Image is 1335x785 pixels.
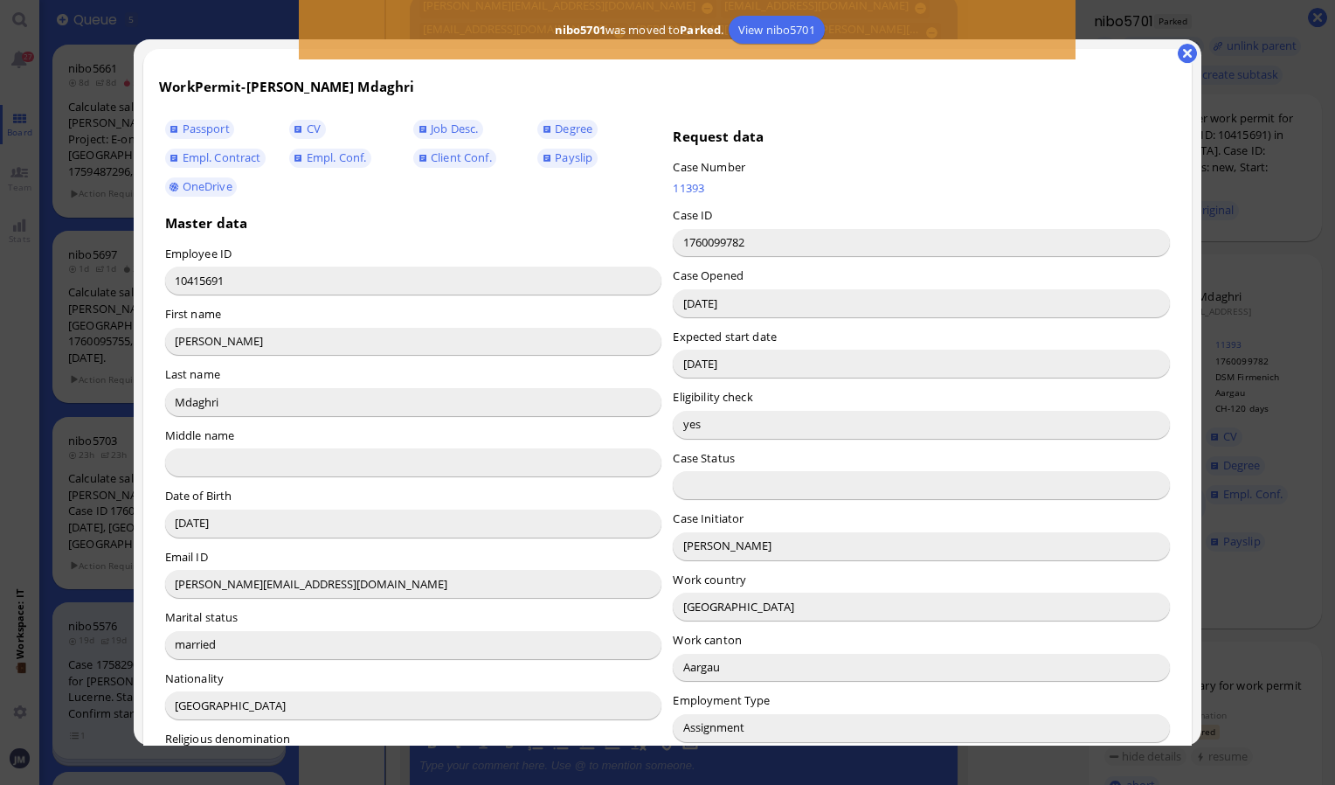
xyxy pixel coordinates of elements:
label: Case ID [673,207,712,223]
label: Employment Type [673,692,770,708]
label: First name [165,306,221,322]
label: Employee ID [165,246,232,261]
label: Middle name [165,427,234,443]
a: OneDrive [165,177,238,197]
span: [PERSON_NAME] [246,78,355,95]
li: Last name split incorrectly: '[PERSON_NAME]' as first name, 'Mdaghri' as last name (should be '[P... [49,223,531,262]
h3: Request data [673,128,1170,145]
a: Empl. Contract [165,149,266,168]
strong: Heads-up: [14,155,73,169]
li: Name format inconsistent across documents [49,262,531,281]
a: Passport [165,120,235,139]
label: Nationality [165,670,224,686]
li: Middle name '[PERSON_NAME]' missing from application form [49,204,531,223]
strong: 10962 CHF [14,103,492,136]
label: Case Initiator [673,511,744,526]
span: Passport [183,121,230,136]
span: Empl. Conf. [307,149,366,165]
a: Empl. Conf. [289,149,371,168]
b: Parked [680,22,721,38]
label: Case Opened [673,267,743,283]
p: Dear Accenture, [14,17,531,37]
label: Case Status [673,450,734,466]
a: Job Desc. [413,120,483,139]
span: Degree [555,121,592,136]
span: was moved to . [550,22,729,38]
label: Work country [673,572,746,587]
h3: - [159,78,1176,95]
span: WorkPermit [159,78,241,95]
span: Mdaghri [357,78,414,95]
a: 11393 [673,180,979,196]
label: Work canton [673,632,741,648]
label: Email ID [165,549,208,565]
label: Case Number [673,159,744,175]
a: Payslip [537,149,598,168]
span: Client Conf. [431,149,492,165]
span: CV [307,121,321,136]
label: Eligibility check [673,389,752,405]
span: Payslip [555,149,592,165]
strong: Non-blocking issues [14,296,134,310]
b: nibo5701 [555,22,605,38]
p: I hope this message finds you well. I'm writing to let you know that your requested salary calcul... [14,49,531,88]
a: CV [289,120,326,139]
h3: Master data [165,214,662,232]
a: Degree [537,120,597,139]
a: View nibo5701 [729,16,825,44]
p: The p50 monthly salary for 40.0 hours per week in [GEOGRAPHIC_DATA] (AG) is (Salarium). [14,101,531,140]
label: Expected start date [673,329,776,344]
label: Religious denomination [165,731,291,747]
label: Last name [165,366,220,382]
label: Date of Birth [165,488,232,504]
a: Client Conf. [413,149,496,168]
span: Job Desc. [431,121,478,136]
label: Marital status [165,609,239,625]
body: Rich Text Area. Press ALT-0 for help. [14,17,531,524]
strong: Important warnings [14,174,128,188]
span: Empl. Contract [183,149,261,165]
